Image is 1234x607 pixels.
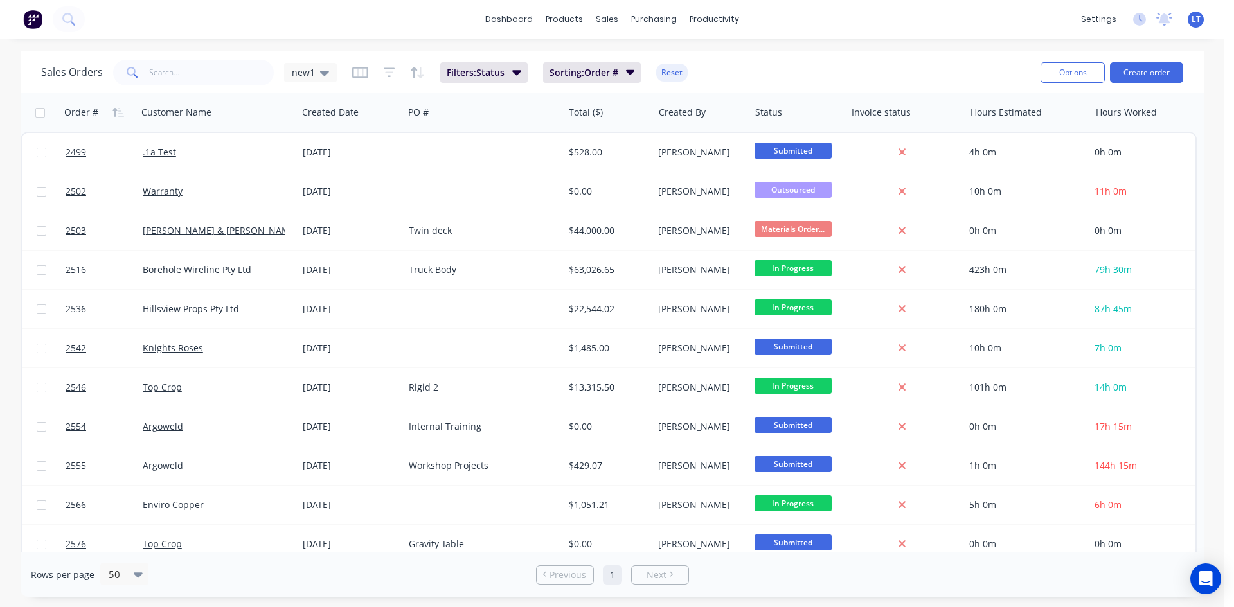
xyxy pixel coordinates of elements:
span: 0h 0m [1095,146,1122,158]
div: [DATE] [303,263,398,276]
div: [PERSON_NAME] [658,342,740,355]
span: 87h 45m [1095,303,1132,315]
div: [PERSON_NAME] [658,303,740,315]
a: 2554 [66,407,143,446]
span: Submitted [755,339,832,355]
div: $0.00 [569,538,644,550]
a: Borehole Wireline Pty Ltd [143,263,251,276]
a: 2546 [66,368,143,407]
span: 17h 15m [1095,420,1132,432]
span: 2503 [66,224,86,237]
a: Previous page [537,568,593,581]
span: Submitted [755,143,832,159]
div: Total ($) [569,106,603,119]
div: [PERSON_NAME] [658,263,740,276]
div: Order # [64,106,98,119]
div: $13,315.50 [569,381,644,394]
div: [DATE] [303,420,398,433]
span: Submitted [755,534,832,550]
div: [PERSON_NAME] [658,498,740,511]
span: 2536 [66,303,86,315]
div: 423h 0m [969,263,1078,276]
div: $0.00 [569,420,644,433]
span: 2499 [66,146,86,159]
a: 2542 [66,329,143,367]
div: [PERSON_NAME] [658,381,740,394]
div: Hours Worked [1096,106,1157,119]
div: $0.00 [569,185,644,198]
a: Knights Roses [143,342,203,354]
div: Truck Body [409,263,551,276]
span: 6h 0m [1095,498,1122,511]
div: Gravity Table [409,538,551,550]
input: Search... [149,60,274,85]
div: [DATE] [303,224,398,237]
a: Next page [632,568,688,581]
div: 0h 0m [969,420,1078,433]
div: $1,051.21 [569,498,644,511]
img: Factory [23,10,42,29]
span: In Progress [755,260,832,276]
span: new1 [292,66,315,79]
ul: Pagination [531,565,694,585]
div: $44,000.00 [569,224,644,237]
span: 2516 [66,263,86,276]
span: 79h 30m [1095,263,1132,276]
span: Outsourced [755,182,832,198]
div: products [539,10,589,29]
span: Submitted [755,417,832,433]
div: [DATE] [303,146,398,159]
a: 2576 [66,525,143,563]
a: Hillsview Props Pty Ltd [143,303,239,315]
div: [PERSON_NAME] [658,146,740,159]
div: [DATE] [303,538,398,550]
div: 0h 0m [969,538,1078,550]
a: 2566 [66,486,143,524]
span: Previous [550,568,586,581]
div: [PERSON_NAME] [658,185,740,198]
a: 2516 [66,251,143,289]
a: Top Crop [143,381,182,393]
a: 2555 [66,446,143,485]
a: Page 1 is your current page [603,565,622,585]
span: Sorting: Order # [550,66,618,79]
div: Invoice status [852,106,911,119]
div: 10h 0m [969,185,1078,198]
button: Create order [1110,62,1183,83]
div: $1,485.00 [569,342,644,355]
button: Options [1041,62,1105,83]
a: Argoweld [143,459,183,471]
span: 0h 0m [1095,538,1122,550]
div: Customer Name [141,106,211,119]
div: $22,544.02 [569,303,644,315]
span: Filters: Status [447,66,505,79]
span: 14h 0m [1095,381,1127,393]
span: In Progress [755,299,832,315]
a: 2503 [66,211,143,250]
div: [PERSON_NAME] [658,538,740,550]
a: 2499 [66,133,143,172]
div: Rigid 2 [409,381,551,394]
span: In Progress [755,378,832,394]
div: [PERSON_NAME] [658,459,740,472]
div: Open Intercom Messenger [1190,563,1221,594]
div: 180h 0m [969,303,1078,315]
div: Workshop Projects [409,459,551,472]
button: Reset [656,64,688,82]
div: 10h 0m [969,342,1078,355]
span: 2554 [66,420,86,433]
span: 0h 0m [1095,224,1122,236]
span: LT [1192,13,1201,25]
div: [DATE] [303,303,398,315]
div: [DATE] [303,381,398,394]
div: 5h 0m [969,498,1078,511]
span: 11h 0m [1095,185,1127,197]
div: Internal Training [409,420,551,433]
span: 2576 [66,538,86,550]
div: [PERSON_NAME] [658,420,740,433]
a: .1a Test [143,146,176,158]
span: 144h 15m [1095,459,1137,471]
button: Filters:Status [440,62,528,83]
div: $63,026.65 [569,263,644,276]
div: [DATE] [303,459,398,472]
